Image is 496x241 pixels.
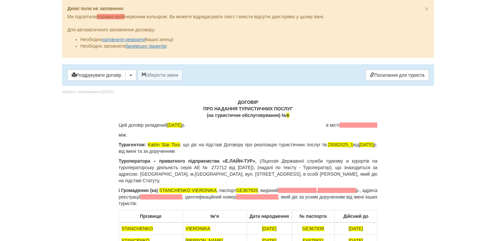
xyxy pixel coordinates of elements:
b: і Громадянин (ка) [119,188,158,193]
div: Для автоматичного заповнення договору: [68,20,429,49]
button: Роздрукувати договір [68,70,126,81]
span: Katrin Star Tour [148,142,180,147]
div: Шаблон оновлювався [DATE] [62,89,114,95]
span: 25082025_1 [328,142,353,147]
p: Деякі поля не заповнено [68,5,429,12]
th: № паспорта [292,210,334,223]
a: Посилання для туриста [366,70,428,81]
li: Необхідно заповнити [81,43,429,49]
span: 6 [287,113,289,118]
th: Дата народження [247,210,292,223]
span: [DATE] [359,142,374,147]
span: порожні поля [97,14,125,19]
p: між: [119,132,378,138]
p: Ми підсвітили червоним кольором. Ви можете відредагувати текст і внести відсутні дані прямо у цьо... [68,13,429,20]
th: Прізвище [119,210,183,223]
p: ДОГОВІР ПРО НАДАННЯ ТУРИСТИЧНИХ ПОСЛУГ (на туристичне обслуговування) № [119,99,378,119]
span: GE367939 [302,226,324,231]
span: × [425,5,428,12]
li: Необхідно Вашої агенції [81,36,429,43]
span: в місті [326,122,377,128]
a: банківську гарантію [125,43,167,49]
span: VIERONIKA [186,226,210,231]
p: , паспорт , виданий , р., адреса реєстрації , ідентифікаційний номер , який діє за усним дорученн... [119,187,378,207]
span: [DATE] [349,226,363,231]
span: STANCHENKO VIERONIKA [159,188,217,193]
b: Турагентом: [119,142,146,147]
p: , (Ліцензія Державної служби туризму и курортів на туроператорську діяльність серія АЕ № 272712 в... [119,158,378,184]
button: Зберегти зміни [138,70,183,81]
span: STANCHENKO [122,226,153,231]
button: Close [425,5,428,12]
span: GE367939 [236,188,258,193]
span: [DATE] [262,226,276,231]
a: заповнити реквізити [102,37,145,42]
span: [DATE] [167,122,182,128]
b: Туроператора – приватного підприємства «E.ЛАЙН-ТУР» [119,158,255,164]
th: Дійсний до [335,210,377,223]
p: , що діє на підставі Договору про реалізацію туристичних послуг № від р. від імені та за дорученням [119,141,378,154]
span: Цей договір укладений р. [119,122,186,128]
th: Ім’я [183,210,247,223]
